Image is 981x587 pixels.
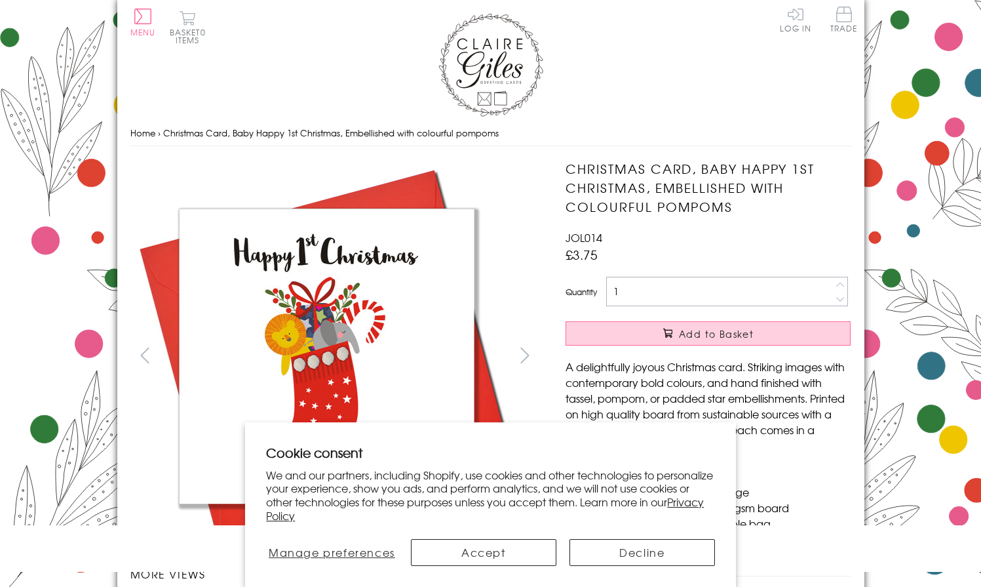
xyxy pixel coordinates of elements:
[130,127,155,139] a: Home
[566,321,851,346] button: Add to Basket
[830,7,858,32] span: Trade
[269,544,395,560] span: Manage preferences
[266,468,715,523] p: We and our partners, including Shopify, use cookies and other technologies to personalize your ex...
[130,159,523,553] img: Christmas Card, Baby Happy 1st Christmas, Embellished with colourful pompoms
[780,7,811,32] a: Log In
[539,159,933,553] img: Christmas Card, Baby Happy 1st Christmas, Embellished with colourful pompoms
[566,159,851,216] h1: Christmas Card, Baby Happy 1st Christmas, Embellished with colourful pompoms
[830,7,858,35] a: Trade
[566,245,598,264] span: £3.75
[170,10,206,44] button: Basket0 items
[566,359,851,453] p: A delightfully joyous Christmas card. Striking images with contemporary bold colours, and hand fi...
[566,230,602,245] span: JOL014
[266,494,704,523] a: Privacy Policy
[411,539,556,566] button: Accept
[130,340,160,370] button: prev
[566,286,597,298] label: Quantity
[510,340,539,370] button: next
[266,539,397,566] button: Manage preferences
[130,566,540,582] h3: More views
[163,127,499,139] span: Christmas Card, Baby Happy 1st Christmas, Embellished with colourful pompoms
[569,539,715,566] button: Decline
[176,26,206,46] span: 0 items
[266,443,715,462] h2: Cookie consent
[130,26,156,38] span: Menu
[438,13,543,117] img: Claire Giles Greetings Cards
[130,9,156,36] button: Menu
[158,127,161,139] span: ›
[130,120,851,147] nav: breadcrumbs
[679,327,754,340] span: Add to Basket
